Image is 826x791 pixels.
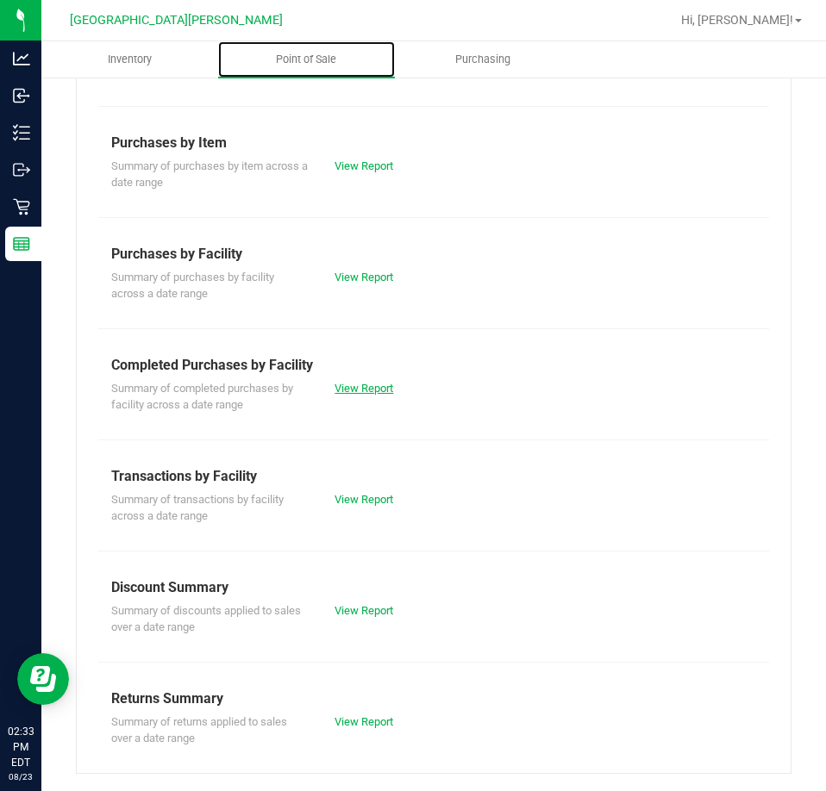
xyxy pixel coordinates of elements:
[13,124,30,141] inline-svg: Inventory
[335,382,393,395] a: View Report
[17,653,69,705] iframe: Resource center
[681,13,793,27] span: Hi, [PERSON_NAME]!
[13,87,30,104] inline-svg: Inbound
[13,198,30,215] inline-svg: Retail
[41,41,218,78] a: Inventory
[111,355,756,376] div: Completed Purchases by Facility
[111,466,756,487] div: Transactions by Facility
[13,235,30,252] inline-svg: Reports
[218,41,395,78] a: Point of Sale
[111,133,756,153] div: Purchases by Item
[253,52,360,67] span: Point of Sale
[111,604,301,634] span: Summary of discounts applied to sales over a date range
[111,271,274,301] span: Summary of purchases by facility across a date range
[335,159,393,172] a: View Report
[111,382,293,412] span: Summary of completed purchases by facility across a date range
[111,577,756,598] div: Discount Summary
[111,715,287,745] span: Summary of returns applied to sales over a date range
[13,161,30,178] inline-svg: Outbound
[111,688,756,709] div: Returns Summary
[84,52,175,67] span: Inventory
[8,724,34,770] p: 02:33 PM EDT
[8,770,34,783] p: 08/23
[395,41,572,78] a: Purchasing
[335,493,393,506] a: View Report
[335,271,393,283] a: View Report
[335,604,393,617] a: View Report
[13,50,30,67] inline-svg: Analytics
[111,159,308,190] span: Summary of purchases by item across a date range
[111,493,284,523] span: Summary of transactions by facility across a date range
[432,52,534,67] span: Purchasing
[335,715,393,728] a: View Report
[111,244,756,265] div: Purchases by Facility
[70,13,283,28] span: [GEOGRAPHIC_DATA][PERSON_NAME]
